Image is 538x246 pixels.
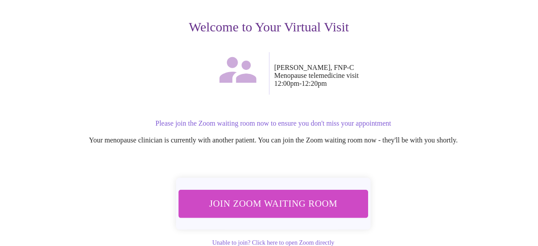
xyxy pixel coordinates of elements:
[14,19,524,35] h3: Welcome to Your Virtual Visit
[23,136,524,144] p: Your menopause clinician is currently with another patient. You can join the Zoom waiting room no...
[23,119,524,127] p: Please join the Zoom waiting room now to ensure you don't miss your appointment
[212,239,334,246] a: Unable to join? Click here to open Zoom directly
[190,196,357,212] span: Join Zoom Waiting Room
[179,190,369,218] button: Join Zoom Waiting Room
[274,64,524,88] p: [PERSON_NAME], FNP-C Menopause telemedicine visit 12:00pm - 12:20pm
